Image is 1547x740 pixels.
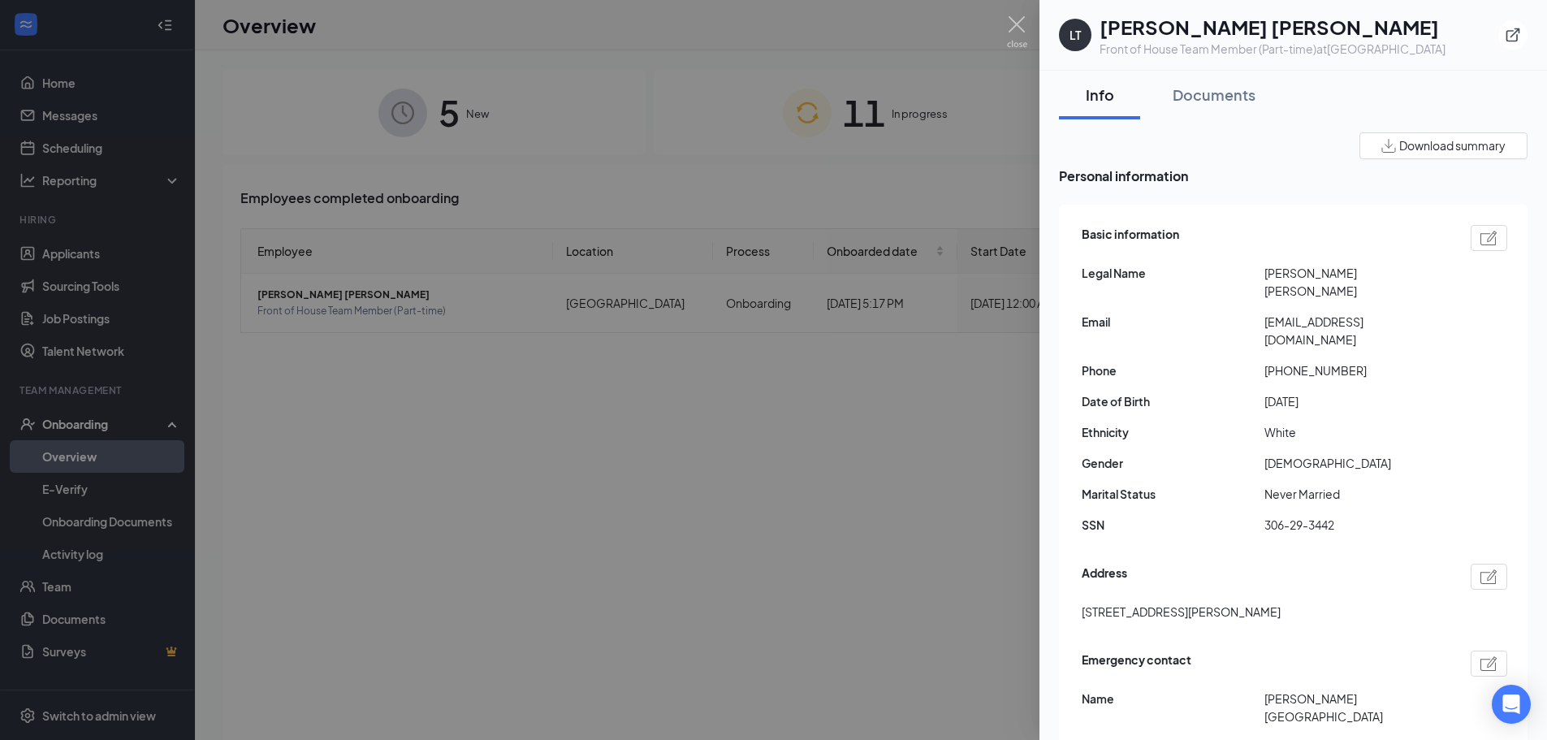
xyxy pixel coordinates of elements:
[1492,685,1531,724] div: Open Intercom Messenger
[1082,564,1127,590] span: Address
[1100,41,1445,57] div: Front of House Team Member (Part-time) at [GEOGRAPHIC_DATA]
[1059,166,1528,186] span: Personal information
[1082,651,1191,677] span: Emergency contact
[1100,13,1445,41] h1: [PERSON_NAME] [PERSON_NAME]
[1082,603,1281,621] span: [STREET_ADDRESS][PERSON_NAME]
[1264,454,1447,472] span: [DEMOGRAPHIC_DATA]
[1264,392,1447,410] span: [DATE]
[1264,264,1447,300] span: [PERSON_NAME] [PERSON_NAME]
[1070,27,1081,43] div: LT
[1082,225,1179,251] span: Basic information
[1082,423,1264,441] span: Ethnicity
[1173,84,1255,105] div: Documents
[1082,516,1264,534] span: SSN
[1264,423,1447,441] span: White
[1264,485,1447,503] span: Never Married
[1082,485,1264,503] span: Marital Status
[1264,516,1447,534] span: 306-29-3442
[1082,392,1264,410] span: Date of Birth
[1505,27,1521,43] svg: ExternalLink
[1359,132,1528,159] button: Download summary
[1264,690,1447,725] span: [PERSON_NAME][GEOGRAPHIC_DATA]
[1399,137,1506,154] span: Download summary
[1082,690,1264,708] span: Name
[1082,361,1264,379] span: Phone
[1264,313,1447,348] span: [EMAIL_ADDRESS][DOMAIN_NAME]
[1075,84,1124,105] div: Info
[1498,20,1528,50] button: ExternalLink
[1264,361,1447,379] span: [PHONE_NUMBER]
[1082,313,1264,331] span: Email
[1082,454,1264,472] span: Gender
[1082,264,1264,282] span: Legal Name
